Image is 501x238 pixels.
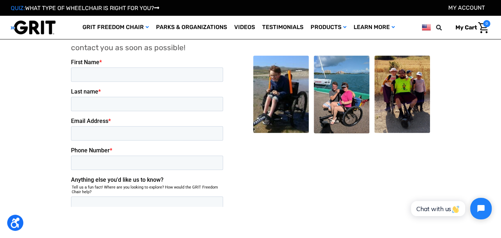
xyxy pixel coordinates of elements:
a: Products [307,16,350,39]
a: Account [448,4,485,11]
a: Videos [231,16,259,39]
iframe: Tidio Chat [403,192,498,225]
span: QUIZ: [11,5,25,11]
iframe: Form 0 [71,59,226,207]
a: QUIZ:WHAT TYPE OF WHEELCHAIR IS RIGHT FOR YOU? [11,5,159,11]
span: 0 [483,20,490,27]
a: Parks & Organizations [152,16,231,39]
a: Testimonials [259,16,307,39]
input: Search [439,20,450,35]
span: My Cart [455,24,477,31]
a: Learn More [350,16,398,39]
img: us.png [422,23,431,32]
a: GRIT Freedom Chair [79,16,152,39]
p: Fill out the short form below and we will contact you as soon as possible! [71,31,226,53]
a: Cart with 0 items [450,20,490,35]
img: Cart [478,22,488,33]
img: GRIT All-Terrain Wheelchair and Mobility Equipment [11,20,56,35]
